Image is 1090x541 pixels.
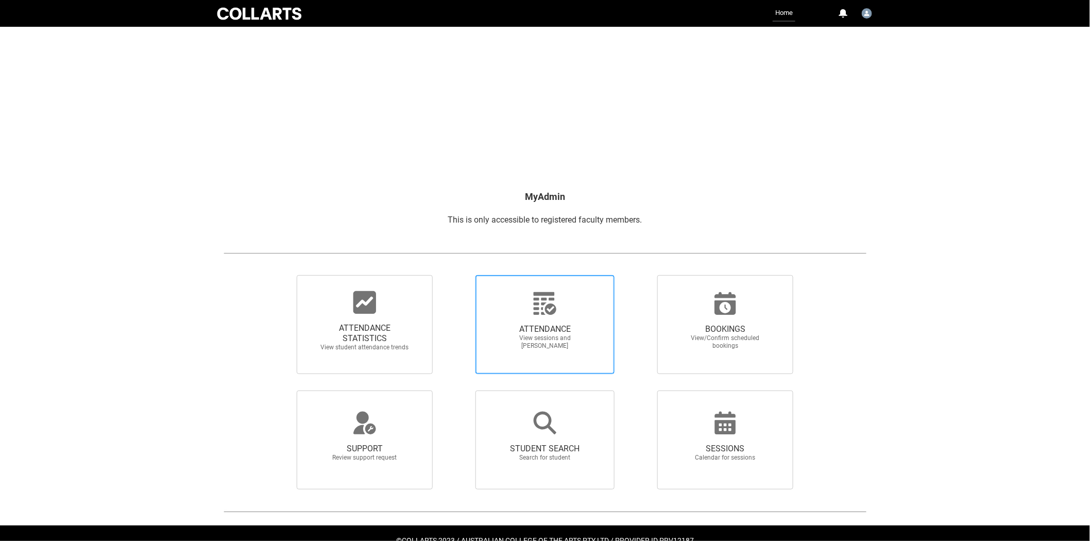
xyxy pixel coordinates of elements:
img: REDU_GREY_LINE [224,248,866,259]
span: Review support request [319,454,410,462]
span: SUPPORT [319,444,410,454]
span: BOOKINGS [680,324,771,334]
span: View sessions and [PERSON_NAME] [500,334,590,350]
span: This is only accessible to registered faculty members. [448,215,642,225]
span: View/Confirm scheduled bookings [680,334,771,350]
span: STUDENT SEARCH [500,444,590,454]
span: ATTENDANCE [500,324,590,334]
span: View student attendance trends [319,344,410,351]
img: Faculty.bwoods [862,8,872,19]
button: User Profile Faculty.bwoods [859,4,875,21]
img: REDU_GREY_LINE [224,506,866,517]
span: Search for student [500,454,590,462]
span: SESSIONS [680,444,771,454]
span: Calendar for sessions [680,454,771,462]
h2: MyAdmin [224,190,866,204]
span: ATTENDANCE STATISTICS [319,323,410,344]
a: Home [773,5,795,22]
